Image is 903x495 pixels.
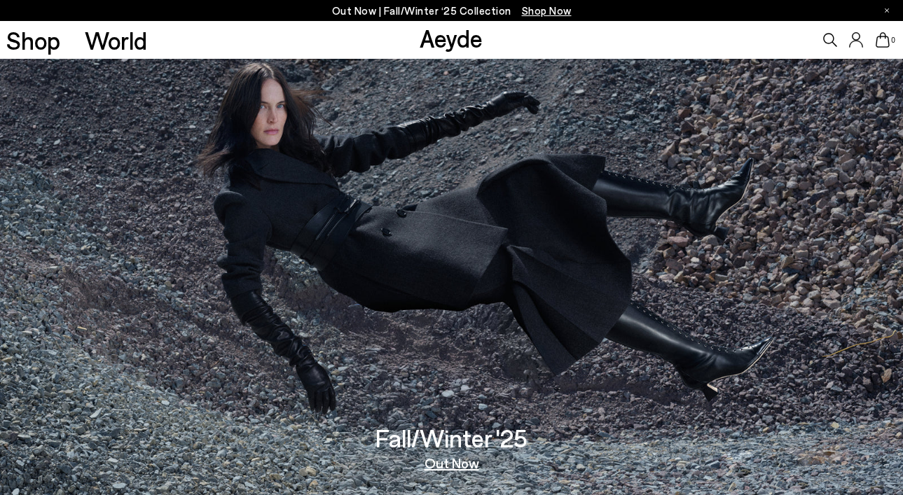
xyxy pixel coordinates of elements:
a: Shop [6,28,60,53]
h3: Fall/Winter '25 [375,426,528,450]
a: World [85,28,147,53]
a: 0 [876,32,890,48]
a: Aeyde [420,23,483,53]
p: Out Now | Fall/Winter ‘25 Collection [332,2,572,20]
span: Navigate to /collections/new-in [522,4,572,17]
a: Out Now [425,456,479,470]
span: 0 [890,36,897,44]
